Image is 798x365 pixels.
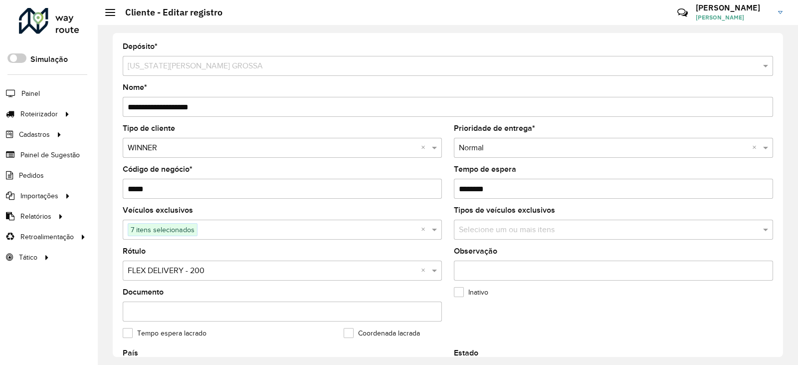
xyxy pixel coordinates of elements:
[454,287,488,298] label: Inativo
[123,245,146,257] label: Rótulo
[123,122,175,134] label: Tipo de cliente
[696,3,771,12] h3: [PERSON_NAME]
[20,109,58,119] span: Roteirizador
[123,204,193,216] label: Veículos exclusivos
[558,3,662,30] div: Críticas? Dúvidas? Elogios? Sugestões? Entre em contato conosco!
[30,53,68,65] label: Simulação
[20,191,58,201] span: Importações
[20,232,74,242] span: Retroalimentação
[752,142,761,154] span: Clear all
[20,211,51,222] span: Relatórios
[123,286,164,298] label: Documento
[19,170,44,181] span: Pedidos
[20,150,80,160] span: Painel de Sugestão
[123,347,138,359] label: País
[344,328,420,339] label: Coordenada lacrada
[115,7,222,18] h2: Cliente - Editar registro
[123,81,147,93] label: Nome
[421,265,429,277] span: Clear all
[128,224,197,236] span: 7 itens selecionados
[421,142,429,154] span: Clear all
[123,163,193,175] label: Código de negócio
[19,129,50,140] span: Cadastros
[454,204,555,216] label: Tipos de veículos exclusivos
[696,13,771,22] span: [PERSON_NAME]
[454,163,516,175] label: Tempo de espera
[454,122,535,134] label: Prioridade de entrega
[19,252,37,263] span: Tático
[123,40,158,52] label: Depósito
[21,88,40,99] span: Painel
[672,2,693,23] a: Contato Rápido
[123,328,206,339] label: Tempo espera lacrado
[454,347,478,359] label: Estado
[454,245,497,257] label: Observação
[421,224,429,236] span: Clear all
